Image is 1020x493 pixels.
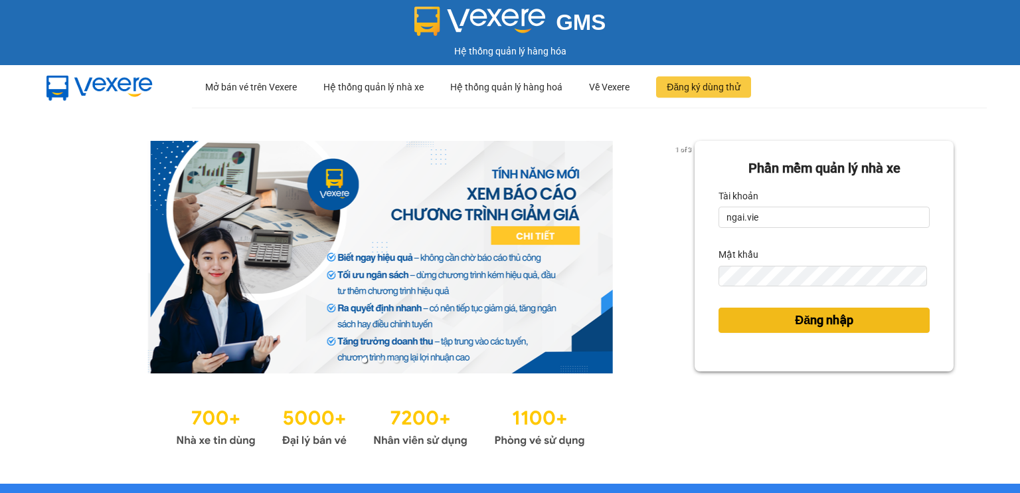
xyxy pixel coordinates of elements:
[719,185,758,207] label: Tài khoản
[414,7,546,36] img: logo 2
[719,207,930,228] input: Tài khoản
[719,158,930,179] div: Phần mềm quản lý nhà xe
[3,44,1017,58] div: Hệ thống quản lý hàng hóa
[394,357,399,363] li: slide item 3
[795,311,853,330] span: Đăng nhập
[450,66,562,108] div: Hệ thống quản lý hàng hoá
[589,66,630,108] div: Về Vexere
[719,266,926,287] input: Mật khẩu
[176,400,585,450] img: Statistics.png
[556,10,606,35] span: GMS
[205,66,297,108] div: Mở bán vé trên Vexere
[33,65,166,109] img: mbUUG5Q.png
[362,357,367,363] li: slide item 1
[719,308,930,333] button: Đăng nhập
[66,141,85,373] button: previous slide / item
[671,141,695,158] p: 1 of 3
[676,141,695,373] button: next slide / item
[378,357,383,363] li: slide item 2
[719,244,758,265] label: Mật khẩu
[414,20,606,31] a: GMS
[323,66,424,108] div: Hệ thống quản lý nhà xe
[656,76,751,98] button: Đăng ký dùng thử
[667,80,740,94] span: Đăng ký dùng thử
